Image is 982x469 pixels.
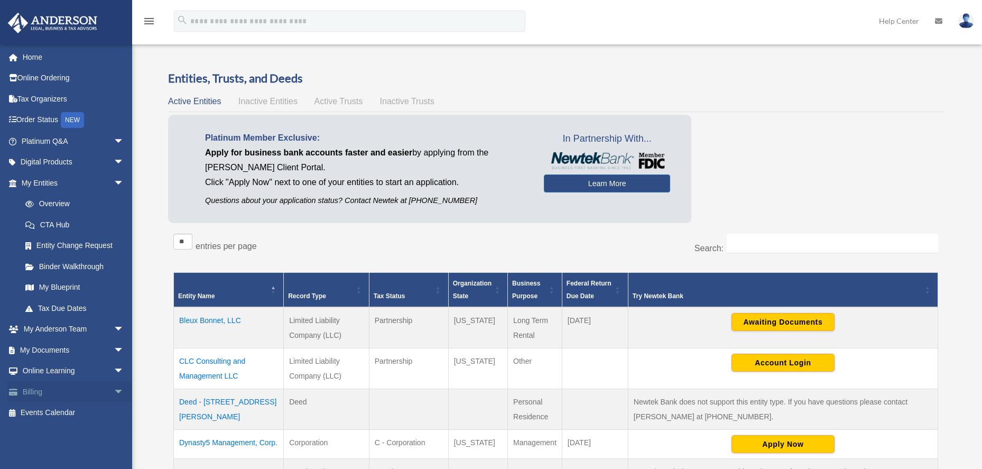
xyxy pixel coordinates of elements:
td: Dynasty5 Management, Corp. [174,430,284,459]
label: entries per page [196,242,257,251]
td: [US_STATE] [448,430,507,459]
p: Questions about your application status? Contact Newtek at [PHONE_NUMBER] [205,194,528,207]
a: CTA Hub [15,214,135,235]
td: Limited Liability Company (LLC) [284,307,369,348]
a: Order StatusNEW [7,109,140,131]
span: Active Trusts [314,97,363,106]
span: arrow_drop_down [114,131,135,152]
th: Business Purpose: Activate to sort [508,273,562,308]
img: NewtekBankLogoSM.png [549,152,665,169]
td: Newtek Bank does not support this entity type. If you have questions please contact [PERSON_NAME]... [628,389,938,430]
td: [DATE] [562,430,628,459]
th: Federal Return Due Date: Activate to sort [562,273,628,308]
i: search [177,14,188,26]
span: Inactive Trusts [380,97,434,106]
td: Deed [284,389,369,430]
th: Record Type: Activate to sort [284,273,369,308]
a: My Blueprint [15,277,135,298]
div: NEW [61,112,84,128]
label: Search: [694,244,724,253]
span: arrow_drop_down [114,361,135,382]
img: User Pic [958,13,974,29]
td: Deed - [STREET_ADDRESS][PERSON_NAME] [174,389,284,430]
span: Inactive Entities [238,97,298,106]
a: menu [143,19,155,27]
td: [US_STATE] [448,348,507,389]
span: Organization State [453,280,492,300]
a: Online Ordering [7,68,140,89]
td: [US_STATE] [448,307,507,348]
p: Click "Apply Now" next to one of your entities to start an application. [205,175,528,190]
button: Account Login [731,354,835,372]
span: Active Entities [168,97,221,106]
a: My Entitiesarrow_drop_down [7,172,135,194]
span: Apply for business bank accounts faster and easier [205,148,412,157]
button: Apply Now [731,435,835,453]
span: Entity Name [178,292,215,300]
a: My Anderson Teamarrow_drop_down [7,319,140,340]
td: Corporation [284,430,369,459]
td: CLC Consulting and Management LLC [174,348,284,389]
a: Billingarrow_drop_down [7,381,140,402]
th: Tax Status: Activate to sort [369,273,448,308]
div: Try Newtek Bank [633,290,922,302]
th: Organization State: Activate to sort [448,273,507,308]
a: Tax Organizers [7,88,140,109]
span: Federal Return Due Date [567,280,612,300]
a: Overview [15,194,129,215]
span: In Partnership With... [544,131,670,148]
a: Digital Productsarrow_drop_down [7,152,140,173]
a: My Documentsarrow_drop_down [7,339,140,361]
img: Anderson Advisors Platinum Portal [5,13,100,33]
a: Online Learningarrow_drop_down [7,361,140,382]
td: Other [508,348,562,389]
span: arrow_drop_down [114,381,135,403]
td: Partnership [369,307,448,348]
a: Learn More [544,174,670,192]
span: arrow_drop_down [114,172,135,194]
h3: Entities, Trusts, and Deeds [168,70,943,87]
td: Bleux Bonnet, LLC [174,307,284,348]
td: Management [508,430,562,459]
span: arrow_drop_down [114,339,135,361]
span: Record Type [288,292,326,300]
th: Try Newtek Bank : Activate to sort [628,273,938,308]
p: by applying from the [PERSON_NAME] Client Portal. [205,145,528,175]
i: menu [143,15,155,27]
a: Tax Due Dates [15,298,135,319]
td: Limited Liability Company (LLC) [284,348,369,389]
a: Events Calendar [7,402,140,424]
td: Personal Residence [508,389,562,430]
th: Entity Name: Activate to invert sorting [174,273,284,308]
a: Home [7,47,140,68]
span: arrow_drop_down [114,319,135,341]
td: Partnership [369,348,448,389]
a: Platinum Q&Aarrow_drop_down [7,131,140,152]
span: arrow_drop_down [114,152,135,173]
td: C - Corporation [369,430,448,459]
td: [DATE] [562,307,628,348]
button: Awaiting Documents [731,313,835,331]
td: Long Term Rental [508,307,562,348]
span: Tax Status [374,292,405,300]
a: Account Login [731,358,835,366]
a: Entity Change Request [15,235,135,256]
span: Business Purpose [512,280,540,300]
a: Binder Walkthrough [15,256,135,277]
p: Platinum Member Exclusive: [205,131,528,145]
